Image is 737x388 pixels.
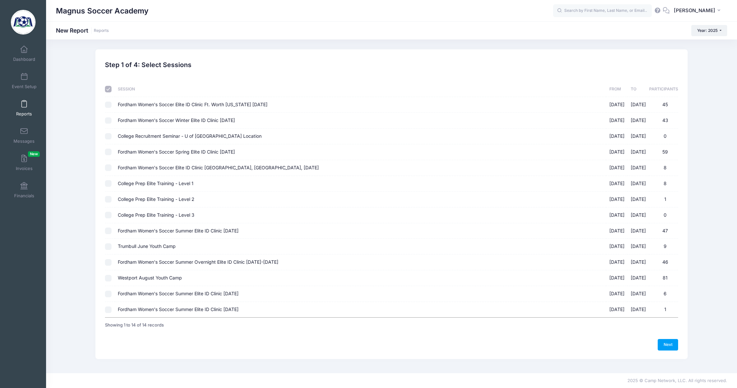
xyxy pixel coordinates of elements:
td: [DATE] [627,302,649,317]
a: Reports [94,28,109,33]
td: [DATE] [606,160,628,176]
td: 1 [649,302,678,317]
td: [DATE] [627,160,649,176]
td: [DATE] [627,286,649,302]
span: Trumbull June Youth Camp [118,243,176,249]
td: 8 [649,176,678,192]
td: [DATE] [627,113,649,129]
td: [DATE] [606,286,628,302]
td: 8 [649,160,678,176]
span: Fordham Women's Soccer Summer Elite ID Clinic [DATE] [118,291,239,296]
th: From [606,82,628,97]
td: [DATE] [606,207,628,223]
td: 0 [649,129,678,144]
td: [DATE] [627,255,649,270]
td: [DATE] [627,192,649,207]
span: Year: 2025 [697,28,718,33]
th: To [627,82,649,97]
span: [PERSON_NAME] [674,7,715,14]
td: 9 [649,239,678,255]
a: Financials [9,179,40,202]
a: Reports [9,97,40,120]
td: [DATE] [606,113,628,129]
button: Year: 2025 [691,25,727,36]
h1: New Report [56,27,109,34]
th: Participants [649,82,678,97]
span: Fordham Women's Soccer Summer Elite ID Clinic [DATE] [118,306,239,312]
h2: Step 1 of 4: Select Sessions [105,61,191,69]
td: [DATE] [627,176,649,192]
a: Messages [9,124,40,147]
span: Messages [13,138,35,144]
span: College Prep Elite Training - Level 2 [118,196,194,202]
td: [DATE] [606,302,628,317]
div: Showing 1 to 14 of 14 records [105,318,164,333]
button: [PERSON_NAME] [670,3,727,18]
span: Fordham Women's Soccer Winter Elite ID Clinic [DATE] [118,117,235,123]
span: College Prep Elite Training - Level 3 [118,212,194,218]
span: Fordham Women's Soccer Summer Overnight Elite ID Clinic [DATE]-[DATE] [118,259,278,265]
td: [DATE] [606,270,628,286]
span: Event Setup [12,84,37,89]
td: [DATE] [606,223,628,239]
a: Event Setup [9,69,40,92]
td: [DATE] [627,239,649,255]
td: [DATE] [627,270,649,286]
span: Invoices [16,166,33,171]
a: InvoicesNew [9,151,40,174]
td: 59 [649,144,678,160]
td: [DATE] [606,176,628,192]
a: Dashboard [9,42,40,65]
td: 6 [649,286,678,302]
td: [DATE] [627,97,649,113]
td: [DATE] [606,255,628,270]
td: 43 [649,113,678,129]
td: [DATE] [606,129,628,144]
span: College Recruitment Seminar - U of [GEOGRAPHIC_DATA] Location [118,133,262,139]
td: 1 [649,192,678,207]
span: Fordham Women's Soccer Summer Elite ID Clinic [DATE] [118,228,239,233]
td: 45 [649,97,678,113]
a: Next [658,339,678,350]
td: [DATE] [627,129,649,144]
span: College Prep Elite Training - Level 1 [118,181,193,186]
span: Dashboard [13,57,35,62]
span: New [28,151,40,157]
td: [DATE] [606,239,628,255]
span: Fordham Women's Soccer Elite ID Clinic Ft. Worth [US_STATE] [DATE] [118,102,267,107]
td: [DATE] [627,144,649,160]
span: Fordham Women's Soccer Elite ID Clinic [GEOGRAPHIC_DATA], [GEOGRAPHIC_DATA], [DATE] [118,165,319,170]
span: Fordham Women's Soccer Spring Elite ID Clinic [DATE] [118,149,235,155]
td: [DATE] [606,192,628,207]
span: 2025 © Camp Network, LLC. All rights reserved. [627,378,727,383]
span: Westport August Youth Camp [118,275,182,280]
td: [DATE] [627,223,649,239]
td: 46 [649,255,678,270]
td: 0 [649,207,678,223]
h1: Magnus Soccer Academy [56,3,148,18]
td: [DATE] [606,144,628,160]
td: [DATE] [627,207,649,223]
td: 47 [649,223,678,239]
th: Session [115,82,606,97]
input: Search by First Name, Last Name, or Email... [553,4,652,17]
span: Reports [16,111,32,117]
td: 81 [649,270,678,286]
td: [DATE] [606,97,628,113]
span: Financials [14,193,34,199]
img: Magnus Soccer Academy [11,10,36,35]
